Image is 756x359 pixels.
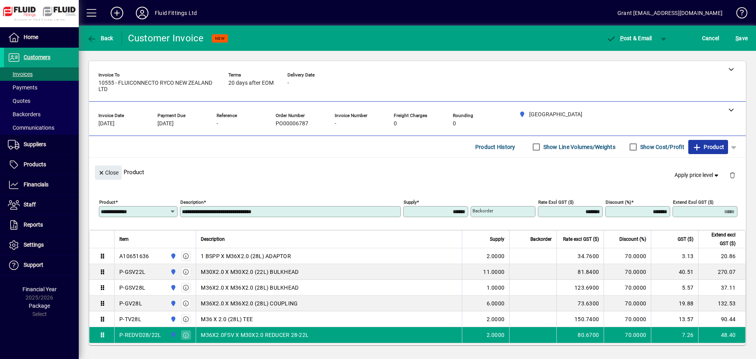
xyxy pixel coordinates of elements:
span: Close [98,166,119,179]
div: 123.6900 [561,284,599,292]
span: Item [119,235,129,244]
td: 48.40 [698,327,745,343]
span: PO00006787 [276,121,308,127]
a: Backorders [4,108,79,121]
span: M36X2.0 X M36X2.0 (28L) BULKHEAD [201,284,298,292]
span: Staff [24,201,36,208]
td: 13.57 [651,311,698,327]
span: Apply price level [674,171,720,179]
button: Back [85,31,115,45]
td: 40.51 [651,264,698,280]
td: 70.0000 [604,248,651,264]
div: 34.7600 [561,252,599,260]
span: Supply [490,235,504,244]
a: Invoices [4,67,79,81]
span: M36X2.0 X M36X2.0 (28L) COUPLING [201,299,298,307]
a: Reports [4,215,79,235]
span: Settings [24,242,44,248]
button: Product [688,140,728,154]
td: 37.11 [698,280,745,296]
a: Quotes [4,94,79,108]
td: 70.0000 [604,264,651,280]
button: Save [734,31,750,45]
div: 73.6300 [561,299,599,307]
td: 3.13 [651,248,698,264]
span: Backorder [530,235,552,244]
td: 90.44 [698,311,745,327]
button: Add [104,6,130,20]
span: Customers [24,54,50,60]
span: Back [87,35,113,41]
span: 1 BSPP X M36X2.0 (28L) ADAPTOR [201,252,291,260]
mat-label: Rate excl GST ($) [538,199,574,205]
span: 2.0000 [487,252,505,260]
span: Discount (%) [619,235,646,244]
mat-label: Supply [404,199,417,205]
a: Settings [4,235,79,255]
mat-label: Extend excl GST ($) [673,199,713,205]
span: Communications [8,125,54,131]
div: P-REDVD28/22L [119,331,161,339]
a: Knowledge Base [730,2,746,27]
button: Apply price level [671,168,723,182]
span: ave [736,32,748,45]
div: 150.7400 [561,315,599,323]
span: Backorders [8,111,41,117]
span: - [217,121,218,127]
span: Extend excl GST ($) [703,231,736,248]
td: 70.0000 [604,280,651,296]
div: Fluid Fittings Ltd [155,7,197,19]
span: Invoices [8,71,33,77]
span: Suppliers [24,141,46,147]
div: P-GV28L [119,299,142,307]
span: - [287,80,289,86]
button: Profile [130,6,155,20]
span: Payments [8,84,37,91]
span: 0 [394,121,397,127]
div: P-TV28L [119,315,141,323]
span: AUCKLAND [168,252,177,260]
span: - [335,121,336,127]
span: Product [692,141,724,153]
span: S [736,35,739,41]
span: Quotes [8,98,30,104]
span: M36 X 2.0 (28L) TEE [201,315,253,323]
span: M36X2.0FSV X M30X2.0 REDUCER 28-22L [201,331,309,339]
span: 10555 - FLUICONNECTO RYCO NEW ZEALAND LTD [98,80,217,93]
mat-label: Discount (%) [606,199,631,205]
div: 80.6700 [561,331,599,339]
div: 81.8400 [561,268,599,276]
td: 20.86 [698,248,745,264]
span: Financials [24,181,48,188]
span: P [620,35,624,41]
span: [DATE] [157,121,174,127]
span: NEW [215,36,225,41]
a: Payments [4,81,79,94]
div: Grant [EMAIL_ADDRESS][DOMAIN_NAME] [617,7,723,19]
div: A10651636 [119,252,149,260]
span: Reports [24,221,43,228]
span: ost & Email [606,35,652,41]
td: 70.0000 [604,311,651,327]
span: 0 [453,121,456,127]
a: Products [4,155,79,175]
button: Delete [723,166,742,184]
label: Show Line Volumes/Weights [542,143,615,151]
a: Suppliers [4,135,79,154]
span: 2.0000 [487,331,505,339]
span: Products [24,161,46,167]
a: Support [4,255,79,275]
div: P-GSV28L [119,284,145,292]
span: Support [24,262,43,268]
span: AUCKLAND [168,283,177,292]
a: Communications [4,121,79,134]
span: Package [29,303,50,309]
span: AUCKLAND [168,299,177,308]
td: 70.0000 [604,327,651,343]
td: 5.57 [651,280,698,296]
span: 11.0000 [483,268,504,276]
span: 6.0000 [487,299,505,307]
div: Customer Invoice [128,32,204,45]
td: 70.0000 [604,296,651,311]
mat-label: Product [99,199,115,205]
